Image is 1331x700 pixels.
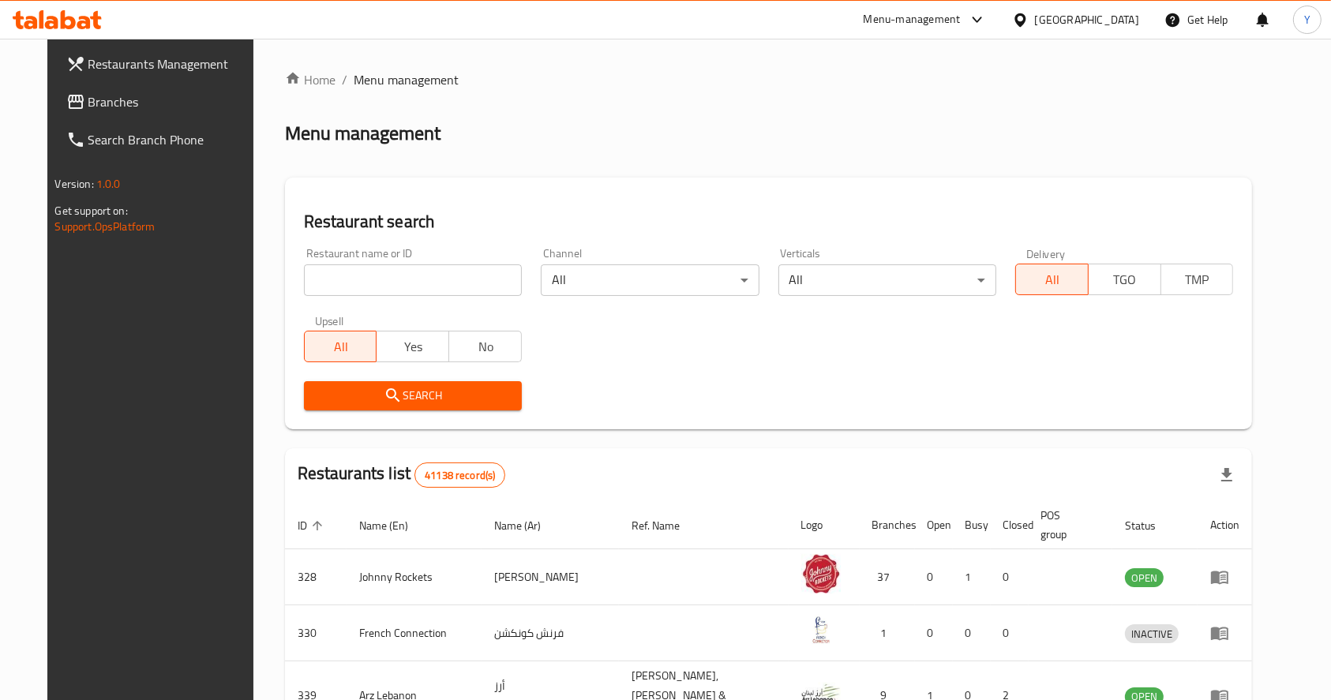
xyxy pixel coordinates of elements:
[359,516,429,535] span: Name (En)
[311,335,371,358] span: All
[1088,264,1161,295] button: TGO
[285,121,441,146] h2: Menu management
[1125,569,1164,587] span: OPEN
[860,605,915,661] td: 1
[953,605,991,661] td: 0
[1015,264,1089,295] button: All
[632,516,700,535] span: Ref. Name
[1095,268,1155,291] span: TGO
[1022,268,1082,291] span: All
[55,200,128,221] span: Get support on:
[354,70,459,89] span: Menu management
[88,92,257,111] span: Branches
[915,605,953,661] td: 0
[860,549,915,605] td: 37
[1125,625,1179,643] span: INACTIVE
[96,174,121,194] span: 1.0.0
[1026,248,1066,259] label: Delivery
[304,264,522,296] input: Search for restaurant name or ID..
[285,70,1253,89] nav: breadcrumb
[347,605,482,661] td: French Connection
[915,549,953,605] td: 0
[494,516,561,535] span: Name (Ar)
[55,174,94,194] span: Version:
[317,386,509,406] span: Search
[778,264,996,296] div: All
[801,610,841,649] img: French Connection
[304,210,1234,234] h2: Restaurant search
[482,549,619,605] td: [PERSON_NAME]
[482,605,619,661] td: فرنش كونكشن
[54,83,270,121] a: Branches
[376,331,449,362] button: Yes
[1208,456,1246,494] div: Export file
[860,501,915,549] th: Branches
[1168,268,1228,291] span: TMP
[54,121,270,159] a: Search Branch Phone
[1160,264,1234,295] button: TMP
[1198,501,1252,549] th: Action
[414,462,505,488] div: Total records count
[1035,11,1139,28] div: [GEOGRAPHIC_DATA]
[448,331,522,362] button: No
[54,45,270,83] a: Restaurants Management
[88,130,257,149] span: Search Branch Phone
[88,54,257,73] span: Restaurants Management
[285,70,336,89] a: Home
[991,549,1029,605] td: 0
[456,335,516,358] span: No
[285,605,347,661] td: 330
[1125,516,1176,535] span: Status
[991,605,1029,661] td: 0
[1304,11,1310,28] span: Y
[1041,506,1094,544] span: POS group
[315,315,344,326] label: Upsell
[801,554,841,593] img: Johnny Rockets
[953,549,991,605] td: 1
[789,501,860,549] th: Logo
[953,501,991,549] th: Busy
[298,462,506,488] h2: Restaurants list
[864,10,961,29] div: Menu-management
[915,501,953,549] th: Open
[383,335,443,358] span: Yes
[55,216,156,237] a: Support.OpsPlatform
[1210,623,1239,642] div: Menu
[991,501,1029,549] th: Closed
[298,516,328,535] span: ID
[347,549,482,605] td: Johnny Rockets
[342,70,347,89] li: /
[285,549,347,605] td: 328
[415,468,504,483] span: 41138 record(s)
[304,381,522,410] button: Search
[1210,567,1239,586] div: Menu
[304,331,377,362] button: All
[541,264,759,296] div: All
